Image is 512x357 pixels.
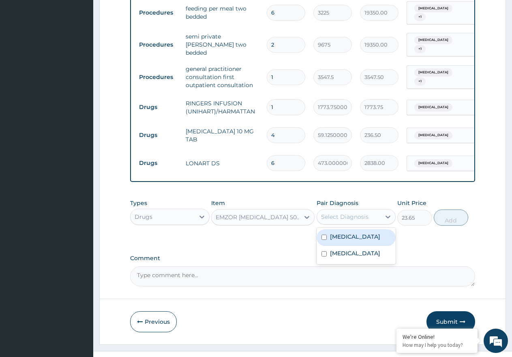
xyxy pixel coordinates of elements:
button: Add [434,209,468,226]
button: Previous [130,311,177,332]
label: Unit Price [397,199,426,207]
td: general practitioner consultation first outpatient consultation [182,61,263,93]
span: [MEDICAL_DATA] [414,103,452,111]
label: Item [211,199,225,207]
td: RINGERS INFUSION (UNIHART)/HARMATTAN [182,95,263,120]
span: [MEDICAL_DATA] [414,4,452,13]
span: [MEDICAL_DATA] [414,159,452,167]
span: + 1 [414,45,426,53]
img: d_794563401_company_1708531726252_794563401 [15,41,33,61]
p: How may I help you today? [403,342,471,348]
td: semi private [PERSON_NAME] two bedded [182,28,263,61]
span: [MEDICAL_DATA] [414,131,452,139]
td: Procedures [135,5,182,20]
div: Select Diagnosis [321,213,368,221]
td: Drugs [135,156,182,171]
td: LONART DS [182,155,263,171]
td: Drugs [135,128,182,143]
label: Types [130,200,147,207]
span: We're online! [47,102,112,184]
label: Comment [130,255,475,262]
td: Procedures [135,37,182,52]
label: [MEDICAL_DATA] [330,233,380,241]
td: [MEDICAL_DATA] 10 MG TAB [182,123,263,148]
div: Minimize live chat window [133,4,152,24]
div: EMZOR [MEDICAL_DATA] 500MG [216,213,300,221]
label: Pair Diagnosis [317,199,358,207]
span: [MEDICAL_DATA] [414,36,452,44]
div: Chat with us now [42,45,136,56]
span: + 1 [414,13,426,21]
span: + 1 [414,77,426,86]
td: Procedures [135,70,182,85]
div: We're Online! [403,333,471,340]
span: [MEDICAL_DATA] [414,68,452,77]
label: [MEDICAL_DATA] [330,249,380,257]
td: Drugs [135,100,182,115]
td: feeding per meal two bedded [182,0,263,25]
textarea: Type your message and hit 'Enter' [4,221,154,250]
button: Submit [426,311,475,332]
div: Drugs [135,213,152,221]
